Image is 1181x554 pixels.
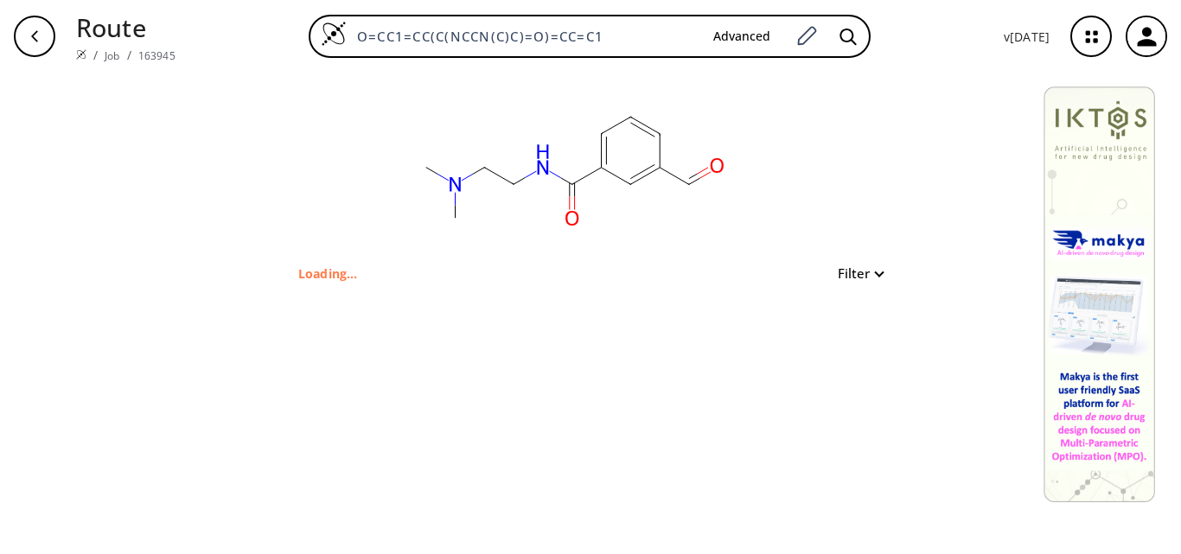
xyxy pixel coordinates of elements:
[127,46,131,64] li: /
[76,9,176,46] p: Route
[399,73,744,263] svg: O=CC1=CC(C(NCCN(C)C)=O)=CC=C1
[76,49,86,60] img: Spaya logo
[1044,86,1155,502] img: Banner
[699,21,784,53] button: Advanced
[347,28,699,45] input: Enter SMILES
[105,48,119,63] a: Job
[298,264,358,283] p: Loading...
[138,48,176,63] a: 163945
[827,267,883,280] button: Filter
[321,21,347,47] img: Logo Spaya
[93,46,98,64] li: /
[1004,28,1050,46] p: v [DATE]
